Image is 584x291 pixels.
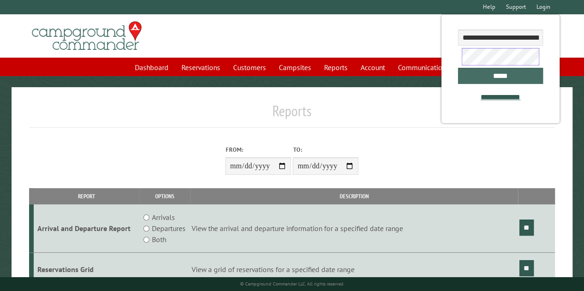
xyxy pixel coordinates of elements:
[392,59,455,76] a: Communications
[273,59,317,76] a: Campsites
[190,253,518,286] td: View a grid of reservations for a specified date range
[228,59,271,76] a: Customers
[29,18,144,54] img: Campground Commander
[129,59,174,76] a: Dashboard
[225,145,291,154] label: From:
[319,59,353,76] a: Reports
[176,59,226,76] a: Reservations
[293,145,358,154] label: To:
[34,204,139,253] td: Arrival and Departure Report
[139,188,190,204] th: Options
[152,212,175,223] label: Arrivals
[29,102,555,127] h1: Reports
[190,204,518,253] td: View the arrival and departure information for a specified date range
[34,188,139,204] th: Report
[190,188,518,204] th: Description
[240,281,344,287] small: © Campground Commander LLC. All rights reserved.
[152,223,186,234] label: Departures
[355,59,391,76] a: Account
[152,234,166,245] label: Both
[34,253,139,286] td: Reservations Grid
